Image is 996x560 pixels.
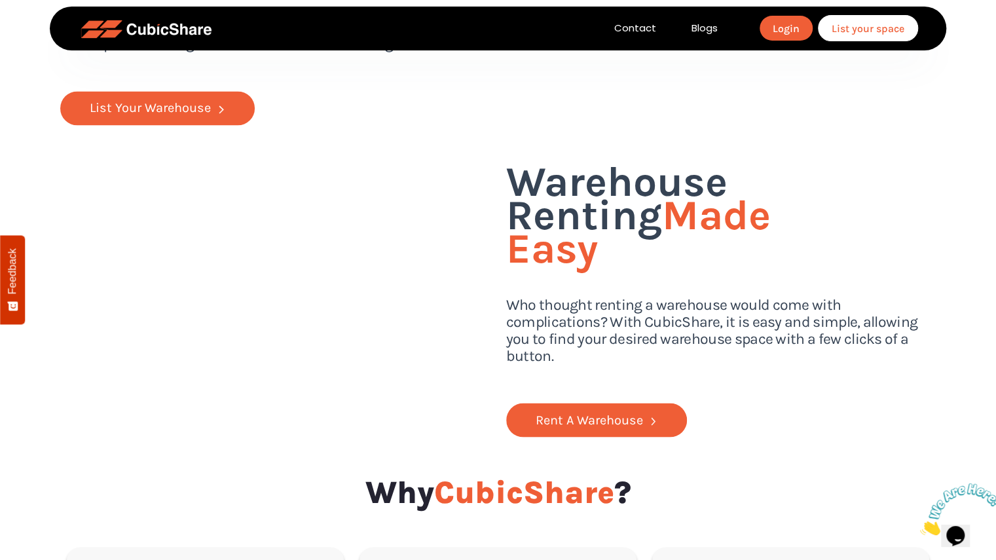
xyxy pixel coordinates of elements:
a: List your space [818,15,918,41]
a: Rent A Warehouse [506,403,687,437]
span: Feedback [7,248,18,294]
h2: Warehouse Renting [506,164,936,291]
span: Rent A Warehouse [536,410,643,430]
a: Blogs [674,21,735,36]
a: List Your Warehouse [60,91,255,125]
img: faq-icon.png [217,105,225,113]
h1: Why ? [67,468,929,515]
img: faq-icon.png [650,417,657,425]
span: List Your Warehouse [90,98,211,118]
iframe: chat widget [915,478,996,540]
p: CubicShare connects warehouse owners with businesses seeking extra space, creating the easiest wa... [60,18,490,91]
span: CubicShare [434,474,614,510]
a: Contact [597,21,674,36]
img: Chat attention grabber [5,5,86,57]
span: Made Easy [506,190,771,272]
a: Login [760,16,813,41]
p: Who thought renting a warehouse would come with complications? With CubicShare, it is easy and si... [506,296,936,403]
